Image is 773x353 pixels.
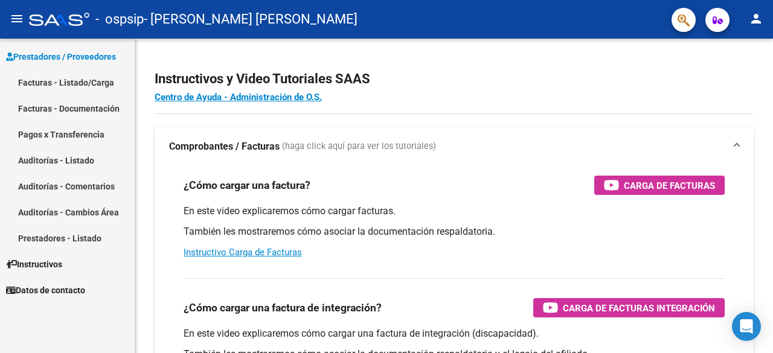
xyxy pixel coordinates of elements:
mat-expansion-panel-header: Comprobantes / Facturas (haga click aquí para ver los tutoriales) [155,127,754,166]
h3: ¿Cómo cargar una factura? [184,177,310,194]
span: - ospsip [95,6,144,33]
p: En este video explicaremos cómo cargar facturas. [184,205,725,218]
mat-icon: person [749,11,763,26]
span: Carga de Facturas [624,178,715,193]
h2: Instructivos y Video Tutoriales SAAS [155,68,754,91]
p: En este video explicaremos cómo cargar una factura de integración (discapacidad). [184,327,725,340]
h3: ¿Cómo cargar una factura de integración? [184,299,382,316]
span: - [PERSON_NAME] [PERSON_NAME] [144,6,358,33]
div: Open Intercom Messenger [732,312,761,341]
a: Instructivo Carga de Facturas [184,247,302,258]
button: Carga de Facturas Integración [533,298,725,317]
p: También les mostraremos cómo asociar la documentación respaldatoria. [184,225,725,238]
span: (haga click aquí para ver los tutoriales) [282,140,436,153]
span: Instructivos [6,258,62,271]
span: Prestadores / Proveedores [6,50,116,63]
strong: Comprobantes / Facturas [169,140,280,153]
span: Datos de contacto [6,284,85,297]
a: Centro de Ayuda - Administración de O.S. [155,92,322,103]
span: Carga de Facturas Integración [563,301,715,316]
mat-icon: menu [10,11,24,26]
button: Carga de Facturas [594,176,725,195]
